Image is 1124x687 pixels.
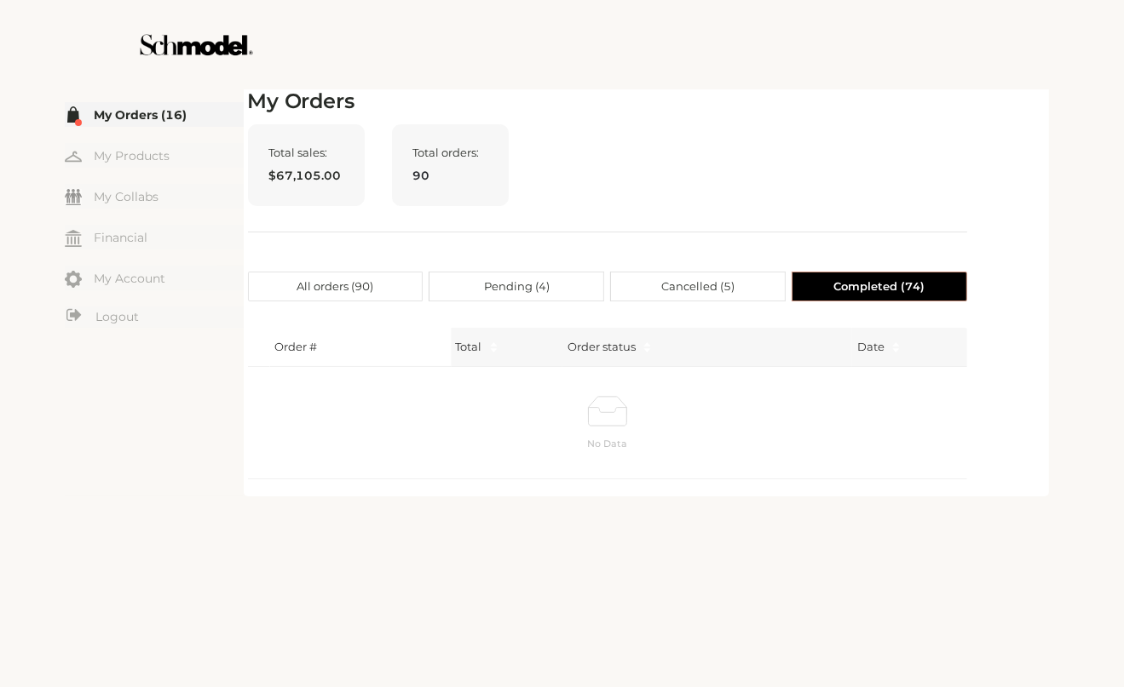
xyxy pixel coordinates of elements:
[65,230,82,247] img: my-financial.svg
[891,340,901,349] span: caret-up
[643,346,652,355] span: caret-down
[489,346,499,355] span: caret-down
[833,272,925,301] span: Completed ( 74 )
[857,338,885,355] span: Date
[65,143,244,168] a: My Products
[297,272,373,301] span: All orders ( 90 )
[269,146,343,159] span: Total sales:
[65,148,82,165] img: my-hanger.svg
[65,271,82,288] img: my-account.svg
[65,189,82,205] img: my-friends.svg
[661,272,735,301] span: Cancelled ( 5 )
[269,166,343,185] span: $67,105.00
[413,146,487,159] span: Total orders:
[891,346,901,355] span: caret-down
[65,102,244,330] div: Menu
[65,266,244,290] a: My Account
[270,328,452,367] th: Order #
[413,166,487,185] span: 90
[456,338,482,355] span: Total
[65,184,244,209] a: My Collabs
[489,340,499,349] span: caret-up
[65,225,244,249] a: Financial
[65,102,244,127] a: My Orders (16)
[484,272,550,301] span: Pending ( 4 )
[248,89,967,114] h2: My Orders
[568,338,636,355] div: Order status
[65,106,82,123] img: my-order.svg
[643,340,652,349] span: caret-up
[65,306,244,328] a: Logout
[262,437,954,451] p: No Data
